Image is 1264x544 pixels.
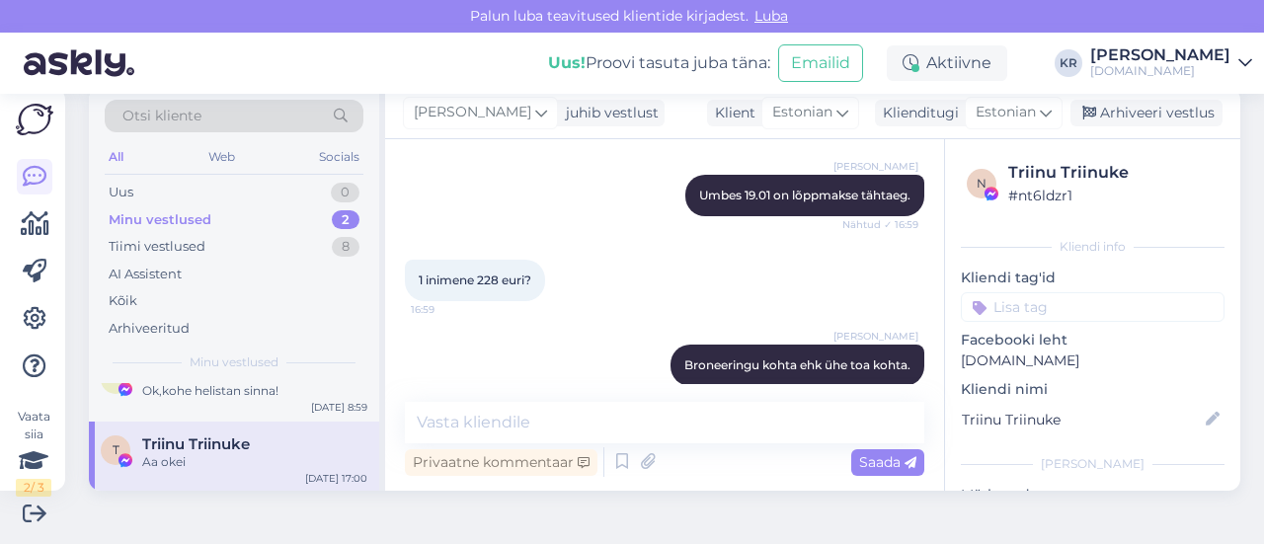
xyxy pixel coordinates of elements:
[305,471,367,486] div: [DATE] 17:00
[1070,100,1223,126] div: Arhiveeri vestlus
[414,102,531,123] span: [PERSON_NAME]
[961,238,1224,256] div: Kliendi info
[707,103,755,123] div: Klient
[109,291,137,311] div: Kõik
[411,302,485,317] span: 16:59
[332,210,359,230] div: 2
[1090,47,1252,79] a: [PERSON_NAME][DOMAIN_NAME]
[778,44,863,82] button: Emailid
[875,103,959,123] div: Klienditugi
[109,210,211,230] div: Minu vestlused
[772,102,832,123] span: Estonian
[961,292,1224,322] input: Lisa tag
[142,382,367,400] div: Ok,kohe helistan sinna!
[961,455,1224,473] div: [PERSON_NAME]
[961,350,1224,371] p: [DOMAIN_NAME]
[16,104,53,135] img: Askly Logo
[962,409,1202,430] input: Lisa nimi
[109,265,182,284] div: AI Assistent
[961,268,1224,288] p: Kliendi tag'id
[16,479,51,497] div: 2 / 3
[332,237,359,257] div: 8
[977,176,987,191] span: n
[961,379,1224,400] p: Kliendi nimi
[1090,63,1230,79] div: [DOMAIN_NAME]
[548,51,770,75] div: Proovi tasuta juba täna:
[419,272,531,287] span: 1 inimene 228 euri?
[113,442,119,457] span: T
[142,453,367,471] div: Aa okei
[558,103,659,123] div: juhib vestlust
[833,329,918,344] span: [PERSON_NAME]
[122,106,201,126] span: Otsi kliente
[887,45,1007,81] div: Aktiivne
[859,453,916,471] span: Saada
[1055,49,1082,77] div: KR
[405,449,597,476] div: Privaatne kommentaar
[961,485,1224,505] p: Märkmed
[961,330,1224,350] p: Facebooki leht
[315,144,363,170] div: Socials
[331,183,359,202] div: 0
[311,400,367,415] div: [DATE] 8:59
[548,53,586,72] b: Uus!
[1090,47,1230,63] div: [PERSON_NAME]
[684,357,910,372] span: Broneeringu kohta ehk ühe toa kohta.
[109,319,190,339] div: Arhiveeritud
[1008,161,1219,185] div: Triinu Triinuke
[142,435,250,453] span: Triinu Triinuke
[842,217,918,232] span: Nähtud ✓ 16:59
[109,237,205,257] div: Tiimi vestlused
[105,144,127,170] div: All
[749,7,794,25] span: Luba
[109,183,133,202] div: Uus
[699,188,910,202] span: Umbes 19.01 on lõppmakse tähtaeg.
[204,144,239,170] div: Web
[16,408,51,497] div: Vaata siia
[976,102,1036,123] span: Estonian
[1008,185,1219,206] div: # nt6ldzr1
[833,159,918,174] span: [PERSON_NAME]
[190,353,278,371] span: Minu vestlused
